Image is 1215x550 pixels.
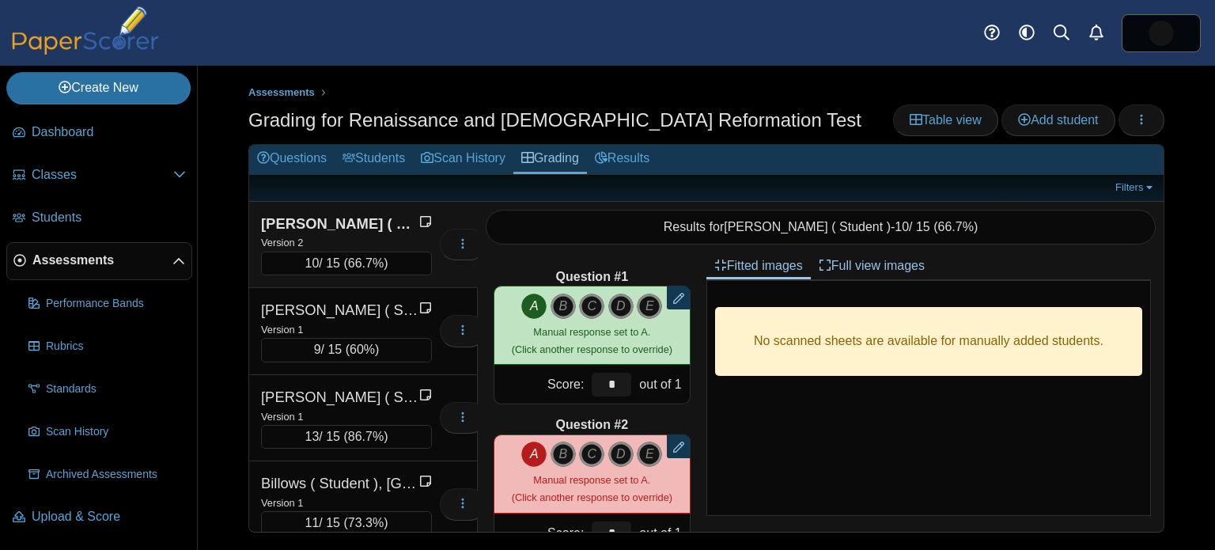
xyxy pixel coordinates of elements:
div: out of 1 [635,365,689,404]
span: Standards [46,381,186,397]
span: 9 [314,343,321,356]
i: D [608,442,634,467]
span: 60% [350,343,375,356]
a: Filters [1111,180,1160,195]
div: Score: [494,365,588,404]
a: Assessments [6,242,192,280]
a: Rubrics [22,328,192,366]
a: Scan History [22,413,192,451]
b: Question #2 [556,416,629,434]
span: Manual response set to A. [533,326,650,338]
div: [PERSON_NAME] ( Student ), [PERSON_NAME] [261,387,419,408]
span: Assessments [248,86,315,98]
div: / 15 ( ) [261,338,432,362]
i: C [579,294,604,319]
i: A [521,294,547,319]
span: Assessments [32,252,172,269]
small: (Click another response to override) [512,326,672,355]
i: A [521,442,547,467]
small: Version 1 [261,411,303,423]
span: 13 [305,430,320,443]
div: / 15 ( ) [261,511,432,535]
a: Performance Bands [22,285,192,323]
i: E [637,442,662,467]
span: Scan History [46,424,186,440]
span: Alex Ciopyk [1149,21,1174,46]
a: Archived Assessments [22,456,192,494]
span: Dashboard [32,123,186,141]
i: C [579,442,604,467]
i: B [551,442,576,467]
img: PaperScorer [6,6,165,55]
a: Students [335,145,413,174]
small: Version 1 [261,497,303,509]
span: 10 [895,220,909,233]
span: Archived Assessments [46,467,186,483]
b: Question #1 [556,268,629,286]
i: E [637,294,662,319]
i: B [551,294,576,319]
div: / 15 ( ) [261,425,432,449]
a: PaperScorer [6,44,165,57]
a: Alerts [1079,16,1114,51]
span: Add student [1018,113,1098,127]
small: (Click another response to override) [512,474,672,503]
a: Dashboard [6,114,192,152]
span: 73.3% [348,516,384,529]
a: Questions [249,145,335,174]
div: [PERSON_NAME] ( Student ), [PERSON_NAME] [261,214,419,234]
span: Upload & Score [32,508,186,525]
div: No scanned sheets are available for manually added students. [715,307,1142,376]
span: Manual response set to A. [533,474,650,486]
span: Classes [32,166,173,184]
span: 10 [305,256,320,270]
span: 11 [305,516,320,529]
span: Performance Bands [46,296,186,312]
a: Add student [1001,104,1115,136]
a: Scan History [413,145,513,174]
div: Billows ( Student ), [GEOGRAPHIC_DATA] [261,473,419,494]
a: Fitted images [706,252,811,279]
img: ps.zHSePt90vk3H6ScY [1149,21,1174,46]
a: Students [6,199,192,237]
a: Upload & Score [6,499,192,537]
h1: Grading for Renaissance and [DEMOGRAPHIC_DATA] Reformation Test [248,107,861,134]
div: Results for - / 15 ( ) [486,210,1156,245]
span: 66.7% [348,256,384,270]
a: Standards [22,370,192,408]
div: / 15 ( ) [261,252,432,275]
span: Table view [910,113,982,127]
div: [PERSON_NAME] ( Student ), [PERSON_NAME] [261,300,419,321]
span: 86.7% [348,430,384,443]
a: Classes [6,157,192,195]
a: Assessments [244,83,319,103]
span: 66.7% [938,220,974,233]
a: Create New [6,72,191,104]
i: D [608,294,634,319]
span: Students [32,209,186,226]
a: Grading [513,145,587,174]
a: Table view [893,104,998,136]
span: [PERSON_NAME] ( Student ) [724,220,891,233]
small: Version 1 [261,324,303,336]
a: Results [587,145,657,174]
small: Version 2 [261,237,303,248]
a: Full view images [811,252,933,279]
a: ps.zHSePt90vk3H6ScY [1122,14,1201,52]
span: Rubrics [46,339,186,355]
